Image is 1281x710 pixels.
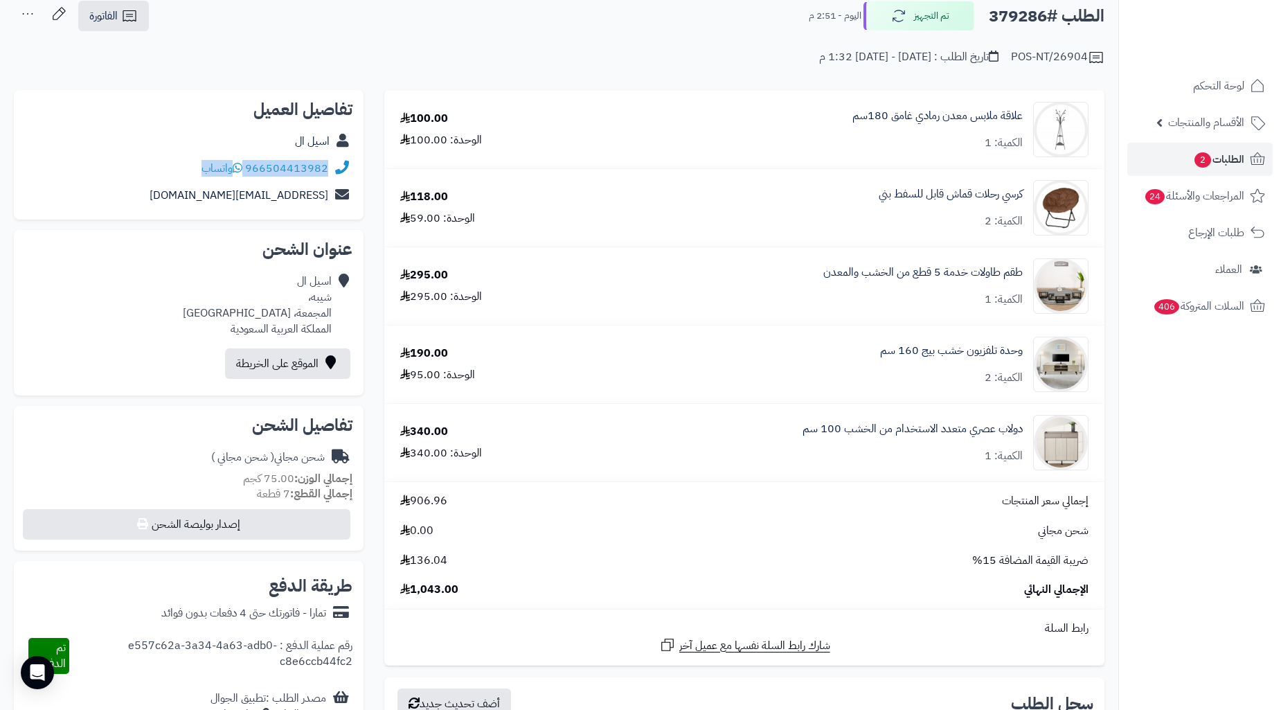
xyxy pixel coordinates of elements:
[1154,299,1179,315] span: 406
[679,638,830,654] span: شارك رابط السلة نفسها مع عميل آخر
[150,187,328,204] a: [EMAIL_ADDRESS][DOMAIN_NAME]
[25,417,352,434] h2: تفاصيل الشحن
[25,241,352,258] h2: عنوان الشحن
[989,2,1104,30] h2: الطلب #379286
[863,1,974,30] button: تم التجهيز
[1034,415,1088,470] img: 1752738841-1-90x90.jpg
[1038,523,1089,539] span: شحن مجاني
[1215,260,1242,279] span: العملاء
[390,621,1099,637] div: رابط السلة
[400,424,448,440] div: 340.00
[211,449,274,465] span: ( شحن مجاني )
[1144,186,1244,206] span: المراجعات والأسئلة
[880,343,1023,359] a: وحدة تلفزيون خشب بيج 160 سم
[400,132,482,148] div: الوحدة: 100.00
[400,346,448,362] div: 190.00
[1127,216,1273,249] a: طلبات الإرجاع
[69,638,352,674] div: رقم عملية الدفع : e557c62a-3a34-4a63-adb0-c8e6ccb44fc2
[819,49,998,65] div: تاريخ الطلب : [DATE] - [DATE] 1:32 م
[245,160,328,177] a: 966504413982
[1145,189,1165,205] span: 24
[161,605,326,621] div: تمارا - فاتورتك حتى 4 دفعات بدون فوائد
[290,486,352,502] strong: إجمالي القطع:
[879,186,1023,202] a: كرسي رحلات قماش قابل للسفط بني
[400,523,433,539] span: 0.00
[809,9,861,23] small: اليوم - 2:51 م
[985,135,1023,151] div: الكمية: 1
[852,108,1023,124] a: علاقة ملابس معدن رمادي غامق 180سم
[1034,180,1088,236] img: 1732721610-110102090204-90x90.jpg
[985,370,1023,386] div: الكمية: 2
[972,553,1089,569] span: ضريبة القيمة المضافة 15%
[1024,582,1089,598] span: الإجمالي النهائي
[400,111,448,127] div: 100.00
[211,450,325,465] div: شحن مجاني
[243,470,352,487] small: 75.00 كجم
[1127,290,1273,323] a: السلات المتروكة406
[400,289,482,305] div: الوحدة: 295.00
[400,582,458,598] span: 1,043.00
[43,639,66,672] span: تم الدفع
[400,493,447,509] span: 906.96
[1002,493,1089,509] span: إجمالي سعر المنتجات
[985,292,1023,308] div: الكمية: 1
[295,133,330,150] a: اسيل ال
[985,448,1023,464] div: الكمية: 1
[183,274,332,337] div: اسيل ال شيبه، المجمعة، [GEOGRAPHIC_DATA] المملكة العربية السعودية
[823,265,1023,281] a: طقم طاولات خدمة 5 قطع من الخشب والمعدن
[1034,258,1088,314] img: 1746615700-1-90x90.jpg
[78,1,149,31] a: الفاتورة
[400,267,448,283] div: 295.00
[201,160,242,177] a: واتساب
[400,189,448,205] div: 118.00
[1193,150,1244,169] span: الطلبات
[985,213,1023,229] div: الكمية: 2
[803,421,1023,437] a: دولاب عصري متعدد الاستخدام من الخشب 100 سم
[294,470,352,487] strong: إجمالي الوزن:
[1194,152,1212,168] span: 2
[1127,179,1273,213] a: المراجعات والأسئلة24
[1127,69,1273,103] a: لوحة التحكم
[269,578,352,594] h2: طريقة الدفع
[400,445,482,461] div: الوحدة: 340.00
[23,509,350,540] button: إصدار بوليصة الشحن
[1127,253,1273,286] a: العملاء
[1187,30,1268,60] img: logo-2.png
[89,8,118,24] span: الفاتورة
[257,486,352,502] small: 7 قطعة
[400,367,475,383] div: الوحدة: 95.00
[400,553,447,569] span: 136.04
[1168,113,1244,132] span: الأقسام والمنتجات
[1127,143,1273,176] a: الطلبات2
[1153,296,1244,316] span: السلات المتروكة
[1188,223,1244,242] span: طلبات الإرجاع
[659,637,830,654] a: شارك رابط السلة نفسها مع عميل آخر
[225,348,350,379] a: الموقع على الخريطة
[400,211,475,227] div: الوحدة: 59.00
[21,656,54,689] div: Open Intercom Messenger
[1011,49,1104,66] div: POS-NT/26904
[1193,76,1244,96] span: لوحة التحكم
[1034,102,1088,157] img: 1726131781-%D8%B3%D8%B3%D8%B3%D8%B3-90x90.jpg
[1034,337,1088,392] img: 1750490663-220601011443-90x90.jpg
[25,101,352,118] h2: تفاصيل العميل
